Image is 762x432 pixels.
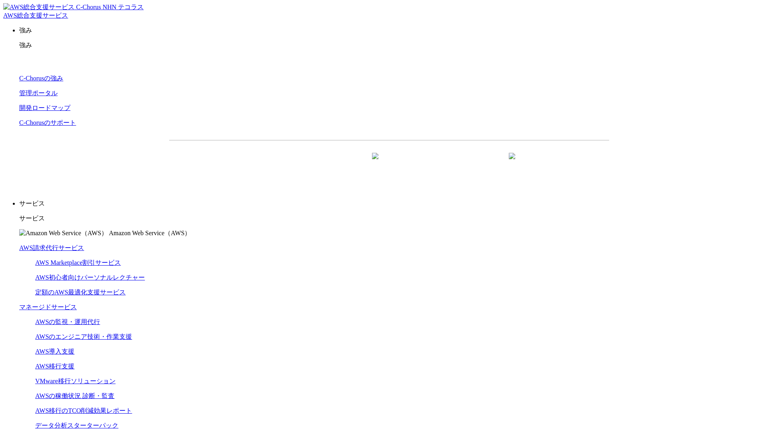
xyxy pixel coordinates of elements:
a: 資料を請求する [256,153,385,173]
a: AWSのエンジニア技術・作業支援 [35,333,132,340]
a: AWS導入支援 [35,348,74,355]
p: サービス [19,200,759,208]
a: AWS初心者向けパーソナルレクチャー [35,274,145,281]
img: Amazon Web Service（AWS） [19,229,108,238]
p: 強み [19,41,759,50]
a: C-Chorusの強み [19,75,63,82]
a: AWS移行支援 [35,363,74,370]
a: まずは相談する [393,153,522,173]
a: AWS総合支援サービス C-Chorus NHN テコラスAWS総合支援サービス [3,4,144,19]
a: AWS Marketplace割引サービス [35,259,121,266]
a: マネージドサービス [19,304,77,310]
a: AWS請求代行サービス [19,244,84,251]
a: データ分析スターターパック [35,422,118,429]
a: 定額のAWS最適化支援サービス [35,289,126,296]
p: 強み [19,26,759,35]
a: VMware移行ソリューション [35,378,116,384]
img: AWS総合支援サービス C-Chorus [3,3,101,12]
img: 矢印 [509,153,515,174]
a: 開発ロードマップ [19,104,70,111]
a: C-Chorusのサポート [19,119,76,126]
p: サービス [19,214,759,223]
a: AWS移行のTCO削減効果レポート [35,407,132,414]
span: Amazon Web Service（AWS） [109,230,191,236]
a: AWSの稼働状況 診断・監査 [35,392,114,399]
a: 管理ポータル [19,90,58,96]
a: AWSの監視・運用代行 [35,318,100,325]
img: 矢印 [372,153,378,174]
